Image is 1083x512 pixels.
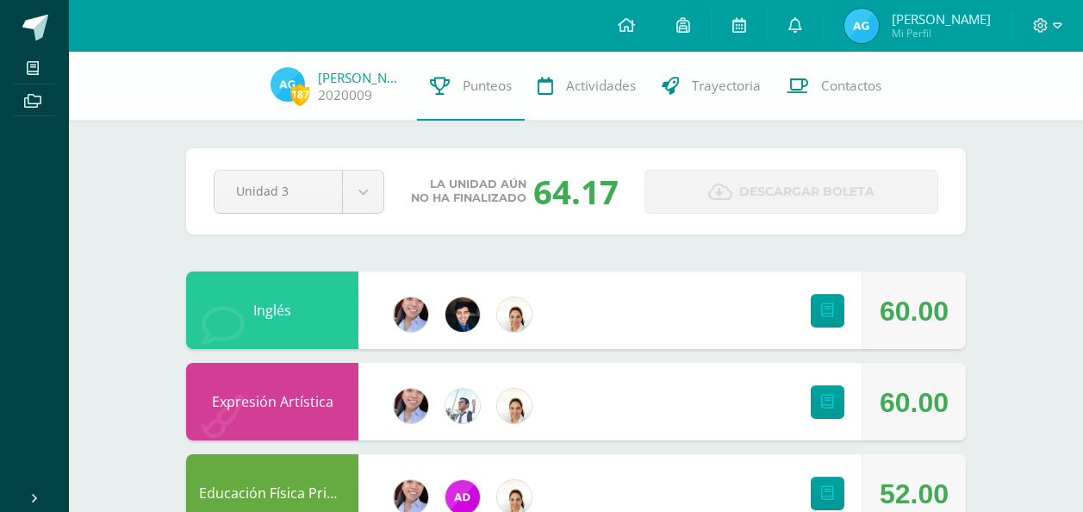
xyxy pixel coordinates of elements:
img: f40ab776e133598a06cc6745553dbff1.png [394,297,428,332]
img: 1a51daa7846d9dc1bea277efd10f0e4a.png [271,67,305,102]
a: Actividades [525,52,649,121]
span: [PERSON_NAME] [892,10,991,28]
span: La unidad aún no ha finalizado [411,178,526,205]
div: 60.00 [880,272,949,350]
span: Contactos [821,77,881,95]
img: f40ab776e133598a06cc6745553dbff1.png [394,389,428,423]
img: 1b1251ea9f444567f905a481f694c0cf.png [497,297,532,332]
a: [PERSON_NAME] [318,69,404,86]
span: Descargar boleta [739,171,874,213]
img: 1a51daa7846d9dc1bea277efd10f0e4a.png [844,9,879,43]
a: Punteos [417,52,525,121]
img: 51441d6dd36061300e3a4a53edaa07ef.png [445,389,480,423]
div: 60.00 [880,364,949,441]
img: bd43b6f9adb518ef8021c8a1ce6f0085.png [445,297,480,332]
a: 2020009 [318,86,372,104]
img: 1b1251ea9f444567f905a481f694c0cf.png [497,389,532,423]
a: Contactos [774,52,894,121]
span: Punteos [463,77,512,95]
span: Mi Perfil [892,26,991,41]
span: Unidad 3 [236,171,321,211]
div: Inglés [186,272,358,349]
div: 64.17 [533,169,619,214]
a: Trayectoria [649,52,774,121]
span: 187 [290,84,309,105]
a: Unidad 3 [215,171,383,213]
div: Expresión Artística [186,363,358,440]
span: Trayectoria [692,77,761,95]
span: Actividades [566,77,636,95]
